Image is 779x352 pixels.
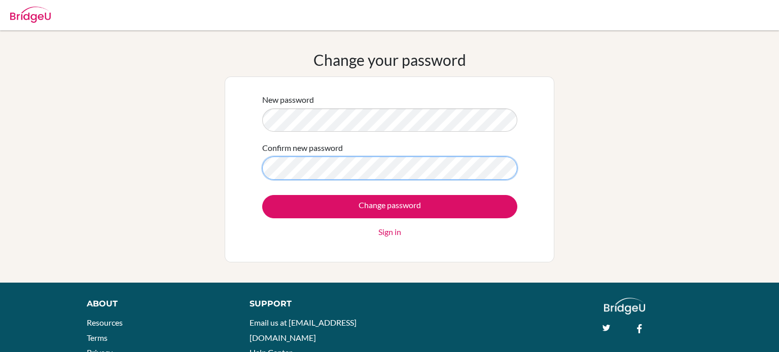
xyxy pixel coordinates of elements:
[250,318,357,342] a: Email us at [EMAIL_ADDRESS][DOMAIN_NAME]
[87,333,108,342] a: Terms
[262,94,314,106] label: New password
[313,51,466,69] h1: Change your password
[87,298,227,310] div: About
[10,7,51,23] img: Bridge-U
[250,298,379,310] div: Support
[604,298,645,315] img: logo_white@2x-f4f0deed5e89b7ecb1c2cc34c3e3d731f90f0f143d5ea2071677605dd97b5244.png
[378,226,401,238] a: Sign in
[87,318,123,327] a: Resources
[262,142,343,154] label: Confirm new password
[262,195,517,218] input: Change password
